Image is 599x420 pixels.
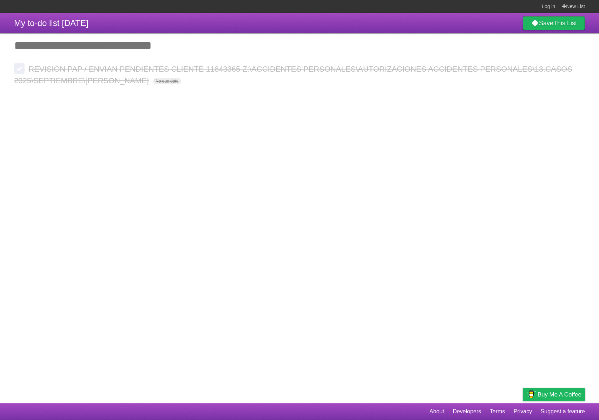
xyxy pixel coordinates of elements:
[14,18,88,28] span: My to-do list [DATE]
[523,388,585,401] a: Buy me a coffee
[526,388,536,400] img: Buy me a coffee
[553,20,577,27] b: This List
[153,78,181,84] span: No due date
[523,16,585,30] a: SaveThis List
[538,388,581,401] span: Buy me a coffee
[429,405,444,418] a: About
[541,405,585,418] a: Suggest a feature
[14,63,25,74] label: Done
[514,405,532,418] a: Privacy
[490,405,505,418] a: Terms
[453,405,481,418] a: Developers
[14,65,572,85] span: REVISION PAP / ENVIAN PENDIENTES CLIENTE 11843365 Z:\ACCIDENTES PERSONALES\AUTORIZACIONES ACCIDEN...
